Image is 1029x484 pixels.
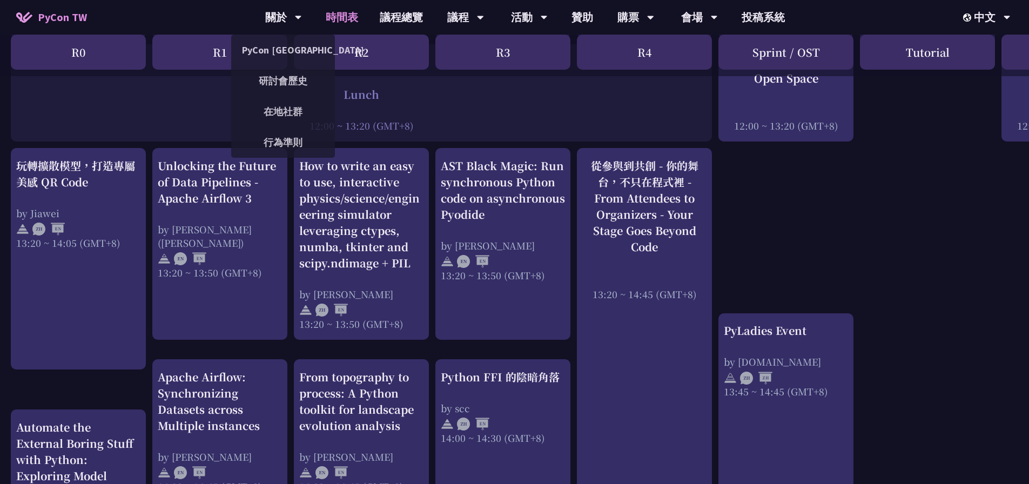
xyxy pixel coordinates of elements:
img: svg+xml;base64,PHN2ZyB4bWxucz0iaHR0cDovL3d3dy53My5vcmcvMjAwMC9zdmciIHdpZHRoPSIyNCIgaGVpZ2h0PSIyNC... [158,252,171,265]
img: Locale Icon [963,14,974,22]
img: svg+xml;base64,PHN2ZyB4bWxucz0iaHR0cDovL3d3dy53My5vcmcvMjAwMC9zdmciIHdpZHRoPSIyNCIgaGVpZ2h0PSIyNC... [441,255,454,268]
div: PyLadies Event [724,322,848,339]
div: by [PERSON_NAME] [158,450,282,463]
div: Unlocking the Future of Data Pipelines - Apache Airflow 3 [158,158,282,206]
div: by [PERSON_NAME] [441,239,565,252]
img: ENEN.5a408d1.svg [315,466,348,479]
div: Sprint / OST [718,35,853,70]
div: AST Black Magic: Run synchronous Python code on asynchronous Pyodide [441,158,565,223]
a: 研討會歷史 [231,68,335,93]
a: 行為準則 [231,130,335,155]
img: svg+xml;base64,PHN2ZyB4bWxucz0iaHR0cDovL3d3dy53My5vcmcvMjAwMC9zdmciIHdpZHRoPSIyNCIgaGVpZ2h0PSIyNC... [158,466,171,479]
img: ZHZH.38617ef.svg [740,372,772,385]
img: ZHEN.371966e.svg [457,418,489,431]
div: 13:20 ~ 14:45 (GMT+8) [582,287,707,301]
div: 玩轉擴散模型，打造專屬美感 QR Code [16,158,140,190]
a: Python FFI 的陰暗角落 by scc 14:00 ~ 14:30 (GMT+8) [441,369,565,445]
div: Tutorial [860,35,995,70]
div: 12:00 ~ 13:20 (GMT+8) [724,119,848,132]
div: 13:20 ~ 13:50 (GMT+8) [441,268,565,282]
a: AST Black Magic: Run synchronous Python code on asynchronous Pyodide by [PERSON_NAME] 13:20 ~ 13:... [441,158,565,282]
img: ENEN.5a408d1.svg [174,466,206,479]
a: 在地社群 [231,99,335,124]
img: Home icon of PyCon TW 2025 [16,12,32,23]
div: 13:20 ~ 13:50 (GMT+8) [158,266,282,279]
img: svg+xml;base64,PHN2ZyB4bWxucz0iaHR0cDovL3d3dy53My5vcmcvMjAwMC9zdmciIHdpZHRoPSIyNCIgaGVpZ2h0PSIyNC... [16,223,29,236]
img: ZHEN.371966e.svg [315,304,348,317]
a: PyLadies Event by [DOMAIN_NAME] 13:45 ~ 14:45 (GMT+8) [724,322,848,398]
a: Unlocking the Future of Data Pipelines - Apache Airflow 3 by [PERSON_NAME] ([PERSON_NAME]) 13:20 ... [158,158,282,279]
a: PyCon [GEOGRAPHIC_DATA] [231,37,335,63]
a: How to write an easy to use, interactive physics/science/engineering simulator leveraging ctypes,... [299,158,423,331]
div: 13:20 ~ 13:50 (GMT+8) [299,317,423,331]
span: PyCon TW [38,9,87,25]
div: 從參與到共創 - 你的舞台，不只在程式裡 - From Attendees to Organizers - Your Stage Goes Beyond Code [582,158,707,255]
a: 玩轉擴散模型，打造專屬美感 QR Code by Jiawei 13:20 ~ 14:05 (GMT+8) [16,158,140,250]
img: svg+xml;base64,PHN2ZyB4bWxucz0iaHR0cDovL3d3dy53My5vcmcvMjAwMC9zdmciIHdpZHRoPSIyNCIgaGVpZ2h0PSIyNC... [299,304,312,317]
div: by [PERSON_NAME] ([PERSON_NAME]) [158,223,282,250]
img: svg+xml;base64,PHN2ZyB4bWxucz0iaHR0cDovL3d3dy53My5vcmcvMjAwMC9zdmciIHdpZHRoPSIyNCIgaGVpZ2h0PSIyNC... [441,418,454,431]
div: by [PERSON_NAME] [299,287,423,301]
div: R2 [294,35,429,70]
div: Python FFI 的陰暗角落 [441,369,565,385]
div: R4 [577,35,712,70]
div: by scc [441,401,565,415]
a: PyCon TW [5,4,98,31]
img: svg+xml;base64,PHN2ZyB4bWxucz0iaHR0cDovL3d3dy53My5vcmcvMjAwMC9zdmciIHdpZHRoPSIyNCIgaGVpZ2h0PSIyNC... [299,466,312,479]
div: Lunch [16,86,707,103]
div: From topography to process: A Python toolkit for landscape evolution analysis [299,369,423,434]
div: by Jiawei [16,206,140,220]
img: ENEN.5a408d1.svg [174,252,206,265]
div: How to write an easy to use, interactive physics/science/engineering simulator leveraging ctypes,... [299,158,423,271]
div: R1 [152,35,287,70]
div: by [PERSON_NAME] [299,450,423,463]
div: R3 [435,35,570,70]
div: 12:00 ~ 13:20 (GMT+8) [16,119,707,132]
a: Open Space 12:00 ~ 13:20 (GMT+8) [724,54,848,116]
div: 13:20 ~ 14:05 (GMT+8) [16,236,140,250]
img: ENEN.5a408d1.svg [457,255,489,268]
div: R0 [11,35,146,70]
div: 14:00 ~ 14:30 (GMT+8) [441,431,565,445]
div: 13:45 ~ 14:45 (GMT+8) [724,385,848,398]
div: Apache Airflow: Synchronizing Datasets across Multiple instances [158,369,282,434]
div: by [DOMAIN_NAME] [724,355,848,368]
img: ZHEN.371966e.svg [32,223,65,236]
img: svg+xml;base64,PHN2ZyB4bWxucz0iaHR0cDovL3d3dy53My5vcmcvMjAwMC9zdmciIHdpZHRoPSIyNCIgaGVpZ2h0PSIyNC... [724,372,737,385]
div: Open Space [724,70,848,86]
